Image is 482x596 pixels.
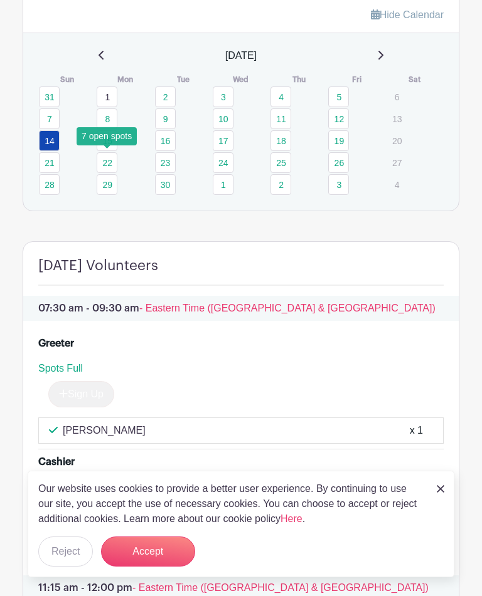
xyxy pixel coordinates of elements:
a: Hide Calendar [371,9,444,20]
th: Sat [386,73,444,86]
div: Cashier [38,454,75,469]
a: 9 [155,108,176,129]
a: 30 [155,174,176,195]
p: 07:30 am - 09:30 am [23,296,459,321]
a: 7 [39,108,60,129]
a: 14 [39,130,60,151]
a: 26 [328,152,349,173]
a: 29 [97,174,117,195]
a: Here [281,513,303,524]
p: 4 [387,175,407,194]
a: 12 [328,108,349,129]
button: Reject [38,536,93,567]
a: 2 [155,86,176,107]
a: 4 [270,86,291,107]
a: 17 [213,130,233,151]
a: 24 [213,152,233,173]
div: Greeter [38,336,74,351]
span: Spots Full [38,363,83,374]
h4: [DATE] Volunteers [38,257,158,274]
a: 23 [155,152,176,173]
div: x 1 [410,423,423,438]
a: 21 [39,152,60,173]
a: 31 [39,86,60,107]
img: close_button-5f87c8562297e5c2d7936805f587ecaba9071eb48480494691a3f1689db116b3.svg [437,485,444,493]
a: 22 [97,152,117,173]
a: 18 [270,130,291,151]
a: 19 [328,130,349,151]
a: 10 [213,108,233,129]
a: 2 [270,174,291,195]
th: Sun [38,73,96,86]
p: 27 [387,153,407,172]
p: [PERSON_NAME] [63,423,146,438]
a: 3 [213,86,233,107]
p: 6 [387,87,407,107]
th: Mon [96,73,154,86]
div: 7 open spots [77,127,137,145]
th: Fri [328,73,385,86]
span: [DATE] [225,48,257,63]
p: 20 [387,131,407,150]
a: 16 [155,130,176,151]
a: 8 [97,108,117,129]
button: Accept [101,536,195,567]
a: 25 [270,152,291,173]
p: Our website uses cookies to provide a better user experience. By continuing to use our site, you ... [38,481,424,526]
span: - Eastern Time ([GEOGRAPHIC_DATA] & [GEOGRAPHIC_DATA]) [139,303,436,313]
a: 1 [97,86,117,107]
a: 28 [39,174,60,195]
a: 3 [328,174,349,195]
th: Wed [212,73,270,86]
a: 1 [213,174,233,195]
p: 13 [387,109,407,128]
th: Tue [154,73,212,86]
th: Thu [270,73,328,86]
a: 5 [328,86,349,107]
a: 11 [270,108,291,129]
span: - Eastern Time ([GEOGRAPHIC_DATA] & [GEOGRAPHIC_DATA]) [132,582,429,593]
